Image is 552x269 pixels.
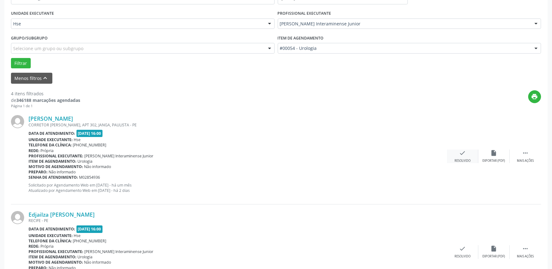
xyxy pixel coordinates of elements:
[29,153,83,159] b: Profissional executante:
[29,164,83,169] b: Motivo de agendamento:
[483,159,505,163] div: Exportar (PDF)
[49,169,76,175] span: Não informado
[78,159,93,164] span: Urologia
[280,45,528,51] span: #00054 - Urologia
[29,254,76,260] b: Item de agendamento:
[483,254,505,259] div: Exportar (PDF)
[517,159,534,163] div: Mais ações
[29,226,75,232] b: Data de atendimento:
[11,211,24,224] img: img
[528,90,541,103] button: print
[74,233,81,238] span: Hse
[455,159,471,163] div: Resolvido
[11,58,31,69] button: Filtrar
[455,254,471,259] div: Resolvido
[522,245,529,252] i: 
[16,97,80,103] strong: 346188 marcações agendadas
[42,75,49,82] i: keyboard_arrow_up
[11,103,80,109] div: Página 1 de 1
[11,115,24,128] img: img
[73,238,107,244] span: [PHONE_NUMBER]
[29,238,72,244] b: Telefone da clínica:
[278,33,324,43] label: Item de agendamento
[491,150,497,156] i: insert_drive_file
[29,122,447,128] div: CORRETOR [PERSON_NAME], APT 302, JANGA, PAULISTA - PE
[11,90,80,97] div: 4 itens filtrados
[29,175,78,180] b: Senha de atendimento:
[29,115,73,122] a: [PERSON_NAME]
[29,211,95,218] a: Edjailza [PERSON_NAME]
[11,97,80,103] div: de
[29,137,73,142] b: Unidade executante:
[29,182,447,193] p: Solicitado por Agendamento Web em [DATE] - há um mês Atualizado por Agendamento Web em [DATE] - h...
[491,245,497,252] i: insert_drive_file
[531,93,538,100] i: print
[13,45,83,52] span: Selecione um grupo ou subgrupo
[79,175,100,180] span: M02854936
[29,249,83,254] b: Profissional executante:
[29,218,447,223] div: RECIFE - PE
[11,9,54,18] label: UNIDADE EXECUTANTE
[278,9,331,18] label: PROFISSIONAL EXECUTANTE
[85,153,154,159] span: [PERSON_NAME] Interaminense Junior
[29,159,76,164] b: Item de agendamento:
[73,142,107,148] span: [PHONE_NUMBER]
[84,164,111,169] span: Não informado
[76,225,103,233] span: [DATE] 16:00
[522,150,529,156] i: 
[29,260,83,265] b: Motivo de agendamento:
[29,244,39,249] b: Rede:
[78,254,93,260] span: Urologia
[13,21,262,27] span: Hse
[459,150,466,156] i: check
[29,233,73,238] b: Unidade executante:
[76,130,103,137] span: [DATE] 16:00
[74,137,81,142] span: Hse
[29,148,39,153] b: Rede:
[85,249,154,254] span: [PERSON_NAME] Interaminense Junior
[11,73,52,84] button: Menos filtroskeyboard_arrow_up
[280,21,528,27] span: [PERSON_NAME] Interaminense Junior
[41,148,54,153] span: Própria
[29,169,48,175] b: Preparo:
[29,142,72,148] b: Telefone da clínica:
[11,33,48,43] label: Grupo/Subgrupo
[29,131,75,136] b: Data de atendimento:
[41,244,54,249] span: Própria
[84,260,111,265] span: Não informado
[459,245,466,252] i: check
[517,254,534,259] div: Mais ações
